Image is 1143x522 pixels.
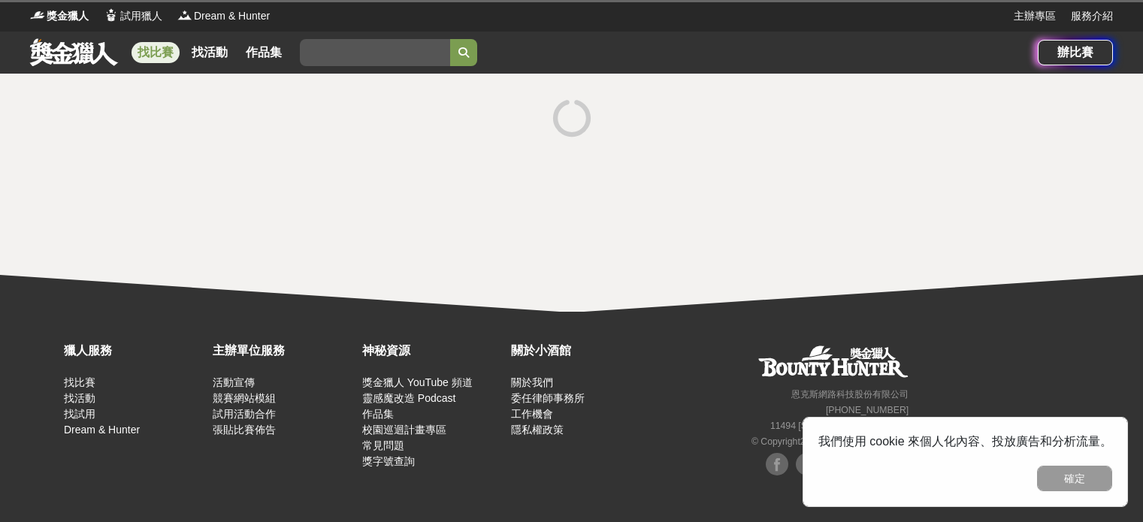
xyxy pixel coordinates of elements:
[362,439,404,451] a: 常見問題
[177,8,270,24] a: LogoDream & Hunter
[132,42,180,63] a: 找比賽
[511,424,564,436] a: 隱私權政策
[104,8,162,24] a: Logo試用獵人
[818,435,1112,448] span: 我們使用 cookie 來個人化內容、投放廣告和分析流量。
[791,389,909,400] small: 恩克斯網路科技股份有限公司
[1014,8,1056,24] a: 主辦專區
[1037,466,1112,491] button: 確定
[511,408,553,420] a: 工作機會
[213,342,354,360] div: 主辦單位服務
[213,424,276,436] a: 張貼比賽佈告
[770,421,909,431] small: 11494 [STREET_ADDRESS] 3 樓
[104,8,119,23] img: Logo
[194,8,270,24] span: Dream & Hunter
[751,436,909,447] small: © Copyright 2025 . All Rights Reserved.
[362,424,446,436] a: 校園巡迴計畫專區
[362,392,455,404] a: 靈感魔改造 Podcast
[766,453,788,475] img: Facebook
[64,376,95,388] a: 找比賽
[362,342,503,360] div: 神秘資源
[213,408,276,420] a: 試用活動合作
[240,42,288,63] a: 作品集
[213,392,276,404] a: 競賽網站模組
[64,424,140,436] a: Dream & Hunter
[47,8,89,24] span: 獎金獵人
[213,376,255,388] a: 活動宣傳
[186,42,234,63] a: 找活動
[120,8,162,24] span: 試用獵人
[511,342,652,360] div: 關於小酒館
[177,8,192,23] img: Logo
[796,453,818,475] img: Facebook
[64,408,95,420] a: 找試用
[511,392,585,404] a: 委任律師事務所
[362,376,473,388] a: 獎金獵人 YouTube 頻道
[1071,8,1113,24] a: 服務介紹
[826,405,909,415] small: [PHONE_NUMBER]
[1038,40,1113,65] a: 辦比賽
[64,342,205,360] div: 獵人服務
[362,408,394,420] a: 作品集
[30,8,89,24] a: Logo獎金獵人
[30,8,45,23] img: Logo
[64,392,95,404] a: 找活動
[511,376,553,388] a: 關於我們
[362,455,415,467] a: 獎字號查詢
